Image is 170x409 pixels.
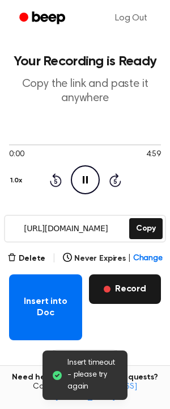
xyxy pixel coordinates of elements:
[7,382,163,402] span: Contact us
[52,252,56,265] span: |
[9,274,82,340] button: Insert into Doc
[9,55,161,68] h1: Your Recording is Ready
[146,149,161,161] span: 4:59
[11,7,75,30] a: Beep
[9,149,24,161] span: 0:00
[128,253,131,265] span: |
[133,253,163,265] span: Change
[9,77,161,106] p: Copy the link and paste it anywhere
[104,5,159,32] a: Log Out
[129,218,163,239] button: Copy
[63,253,163,265] button: Never Expires|Change
[9,171,26,190] button: 1.0x
[48,349,122,368] button: Recording History
[89,274,161,304] button: Record
[55,383,137,401] a: [EMAIL_ADDRESS][DOMAIN_NAME]
[67,357,118,393] span: Insert timeout - please try again
[7,253,45,265] button: Delete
